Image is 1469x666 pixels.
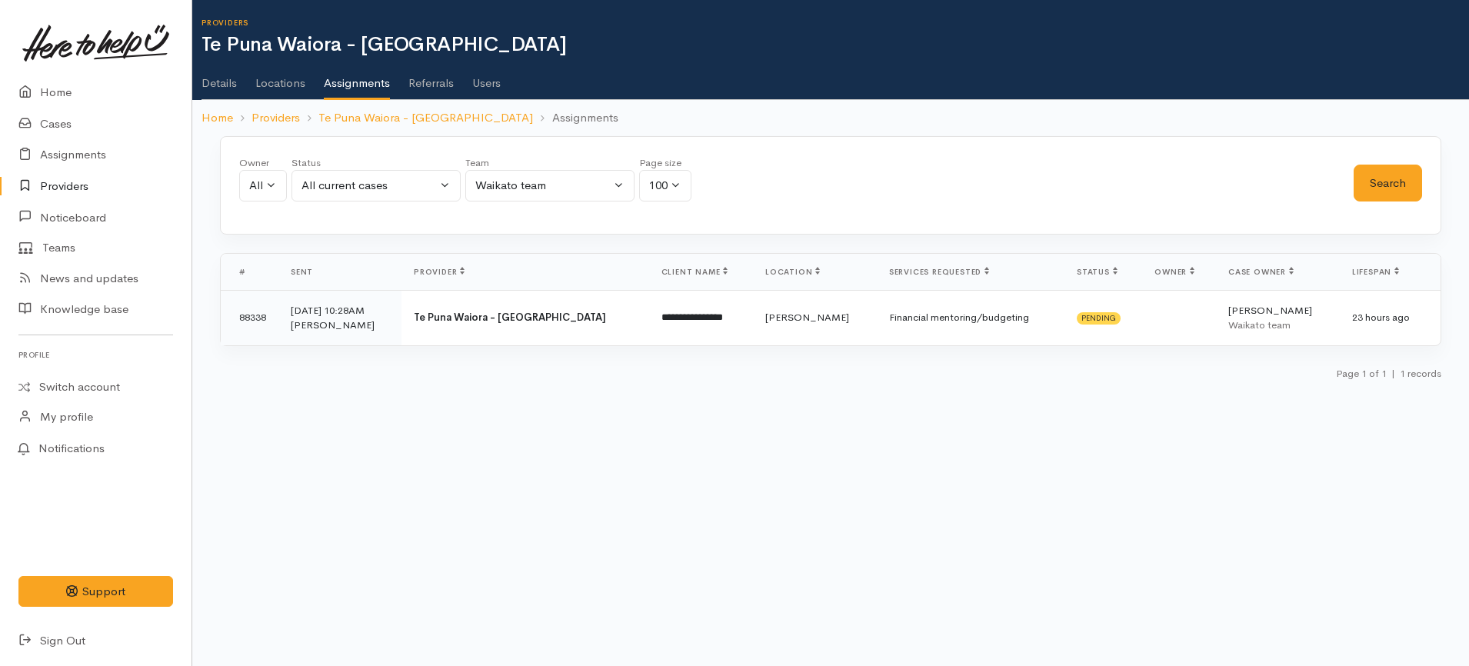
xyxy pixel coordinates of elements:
[414,267,465,277] span: Provider
[889,267,989,277] span: Services requested
[639,155,691,171] div: Page size
[1354,165,1422,202] button: Search
[202,109,233,127] a: Home
[639,170,691,201] button: 100
[291,155,461,171] div: Status
[249,177,263,195] div: All
[251,109,300,127] a: Providers
[239,170,287,201] button: All
[753,290,877,345] td: [PERSON_NAME]
[465,155,635,171] div: Team
[661,267,728,277] span: Client name
[1216,290,1340,345] td: [PERSON_NAME]
[1391,367,1395,380] span: |
[765,267,820,277] span: Location
[18,576,173,608] button: Support
[465,170,635,201] button: Waikato team
[221,290,278,345] td: 88338
[1352,311,1410,324] time: 23 hours ago
[1228,318,1327,333] div: Waikato team
[877,290,1064,345] td: Financial mentoring/budgeting
[278,290,401,345] td: [DATE] 10:28AM
[475,177,611,195] div: Waikato team
[301,177,437,195] div: All current cases
[278,254,401,291] th: Sent
[1352,267,1399,277] span: Lifespan
[291,318,389,333] div: [PERSON_NAME]
[1077,267,1118,277] span: Status
[192,100,1469,136] nav: breadcrumb
[202,34,1469,56] h1: Te Puna Waiora - [GEOGRAPHIC_DATA]
[408,56,454,99] a: Referrals
[318,109,533,127] a: Te Puna Waiora - [GEOGRAPHIC_DATA]
[1154,267,1194,277] span: Owner
[202,56,237,99] a: Details
[649,177,668,195] div: 100
[533,109,618,127] li: Assignments
[324,56,390,101] a: Assignments
[202,18,1469,27] h6: Providers
[255,56,305,99] a: Locations
[1077,312,1121,325] span: Pending
[472,56,501,99] a: Users
[291,170,461,201] button: All current cases
[239,155,287,171] div: Owner
[414,311,606,324] b: Te Puna Waiora - [GEOGRAPHIC_DATA]
[221,254,278,291] th: #
[18,345,173,365] h6: Profile
[1336,367,1441,380] small: Page 1 of 1 1 records
[1228,267,1294,277] span: Case owner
